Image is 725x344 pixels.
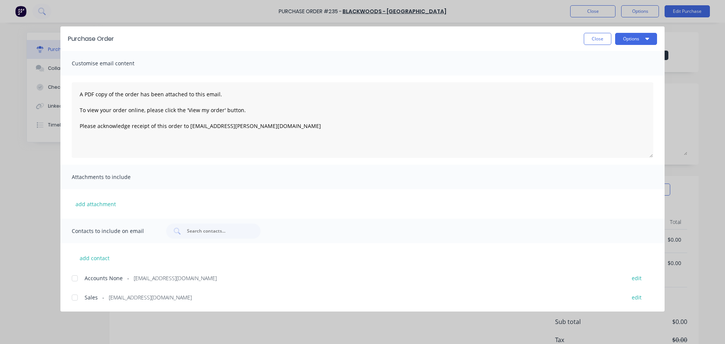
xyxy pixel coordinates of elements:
span: [EMAIL_ADDRESS][DOMAIN_NAME] [109,293,192,301]
span: [EMAIL_ADDRESS][DOMAIN_NAME] [134,274,217,282]
button: edit [627,292,646,302]
input: Search contacts... [186,227,249,235]
span: Accounts None [85,274,123,282]
button: Options [615,33,657,45]
span: Customise email content [72,58,155,69]
button: add attachment [72,198,120,210]
button: Close [584,33,611,45]
button: add contact [72,252,117,264]
span: - [127,274,129,282]
span: Contacts to include on email [72,226,155,236]
button: edit [627,273,646,283]
span: - [102,293,104,301]
span: Attachments to include [72,172,155,182]
div: Purchase Order [68,34,114,43]
span: Sales [85,293,98,301]
textarea: A PDF copy of the order has been attached to this email. To view your order online, please click ... [72,82,653,158]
